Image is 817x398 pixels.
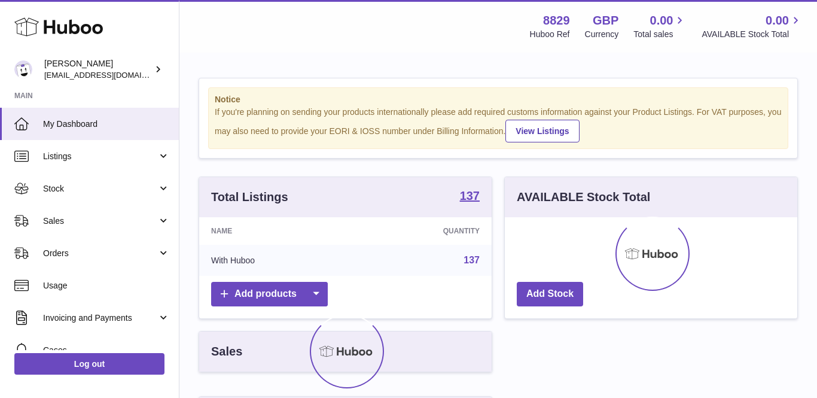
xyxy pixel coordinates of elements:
a: 0.00 AVAILABLE Stock Total [702,13,803,40]
a: View Listings [505,120,579,142]
a: 137 [460,190,480,204]
span: 0.00 [650,13,673,29]
td: With Huboo [199,245,353,276]
strong: Notice [215,94,782,105]
span: Usage [43,280,170,291]
strong: 8829 [543,13,570,29]
span: Orders [43,248,157,259]
img: commandes@kpmatech.com [14,60,32,78]
div: Huboo Ref [530,29,570,40]
a: Log out [14,353,164,375]
div: [PERSON_NAME] [44,58,152,81]
span: AVAILABLE Stock Total [702,29,803,40]
a: 137 [464,255,480,265]
span: My Dashboard [43,119,170,130]
span: [EMAIL_ADDRESS][DOMAIN_NAME] [44,70,176,80]
div: Currency [585,29,619,40]
strong: 137 [460,190,480,202]
a: Add products [211,282,328,306]
span: Cases [43,345,170,356]
span: Sales [43,215,157,227]
span: Invoicing and Payments [43,312,157,324]
h3: AVAILABLE Stock Total [517,189,650,205]
th: Name [199,217,353,245]
a: 0.00 Total sales [633,13,687,40]
h3: Total Listings [211,189,288,205]
span: Stock [43,183,157,195]
span: 0.00 [766,13,789,29]
span: Listings [43,151,157,162]
a: Add Stock [517,282,583,306]
h3: Sales [211,344,242,360]
div: If you're planning on sending your products internationally please add required customs informati... [215,107,782,142]
strong: GBP [593,13,618,29]
span: Total sales [633,29,687,40]
th: Quantity [353,217,492,245]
